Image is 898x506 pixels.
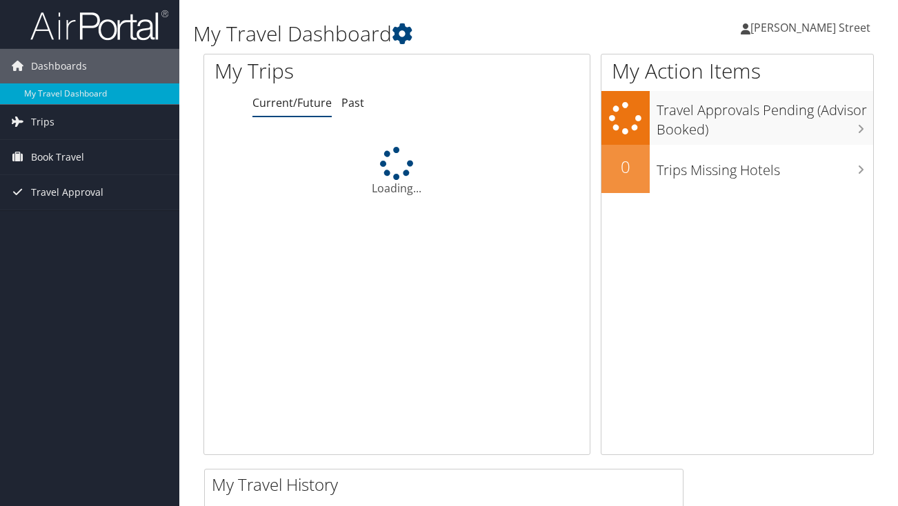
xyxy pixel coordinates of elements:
h3: Travel Approvals Pending (Advisor Booked) [657,94,873,139]
img: airportal-logo.png [30,9,168,41]
a: Current/Future [252,95,332,110]
span: [PERSON_NAME] Street [750,20,870,35]
a: 0Trips Missing Hotels [601,145,873,193]
a: Past [341,95,364,110]
h1: My Action Items [601,57,873,85]
span: Book Travel [31,140,84,174]
span: Trips [31,105,54,139]
h1: My Travel Dashboard [193,19,654,48]
h2: 0 [601,155,650,179]
h3: Trips Missing Hotels [657,154,873,180]
span: Dashboards [31,49,87,83]
div: Loading... [204,147,590,196]
h1: My Trips [214,57,419,85]
h2: My Travel History [212,473,683,496]
a: Travel Approvals Pending (Advisor Booked) [601,91,873,144]
a: [PERSON_NAME] Street [741,7,884,48]
span: Travel Approval [31,175,103,210]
